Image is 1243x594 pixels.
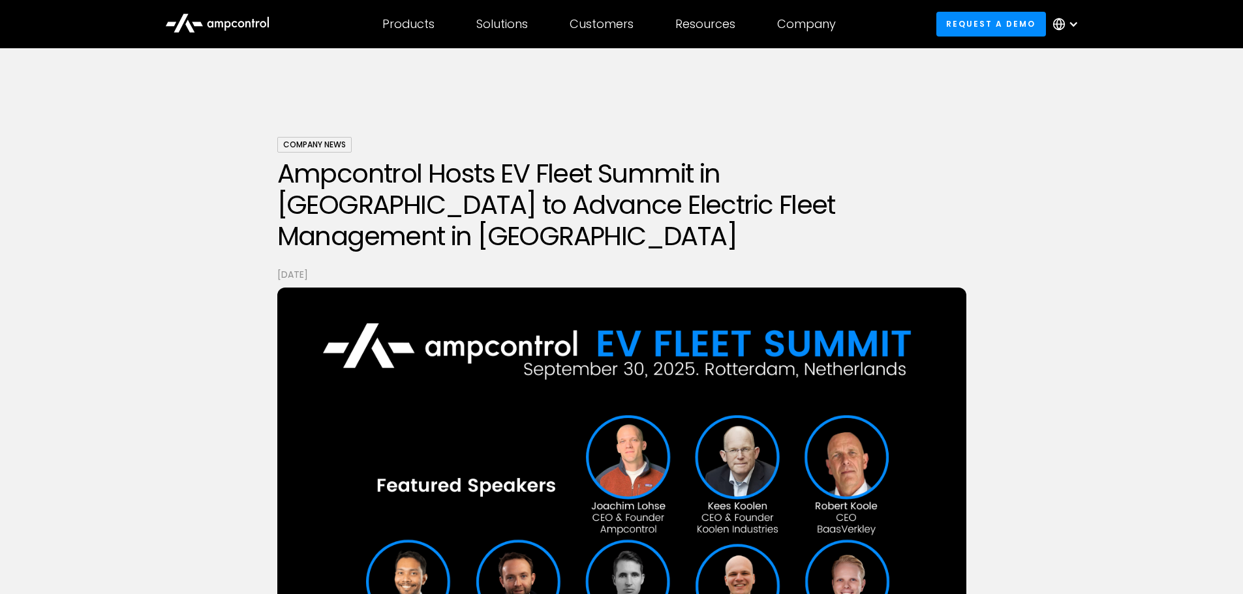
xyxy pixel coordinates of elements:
[936,12,1046,36] a: Request a demo
[570,17,634,31] div: Customers
[382,17,435,31] div: Products
[675,17,735,31] div: Resources
[277,267,966,282] p: [DATE]
[777,17,836,31] div: Company
[476,17,528,31] div: Solutions
[277,137,352,153] div: Company News
[277,158,966,252] h1: Ampcontrol Hosts EV Fleet Summit in [GEOGRAPHIC_DATA] to Advance Electric Fleet Management in [GE...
